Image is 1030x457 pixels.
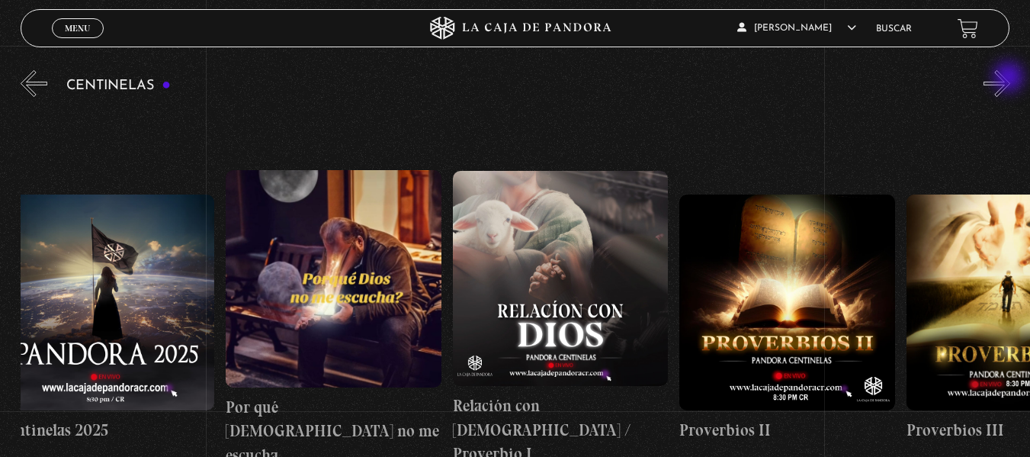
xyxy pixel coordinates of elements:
button: Next [983,70,1010,97]
span: Menu [65,24,90,33]
span: Cerrar [59,37,95,47]
a: Buscar [876,24,912,34]
a: View your shopping cart [958,18,978,38]
h4: Proverbios II [679,418,895,443]
span: [PERSON_NAME] [737,24,856,33]
h3: Centinelas [66,79,171,93]
button: Previous [21,70,47,97]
